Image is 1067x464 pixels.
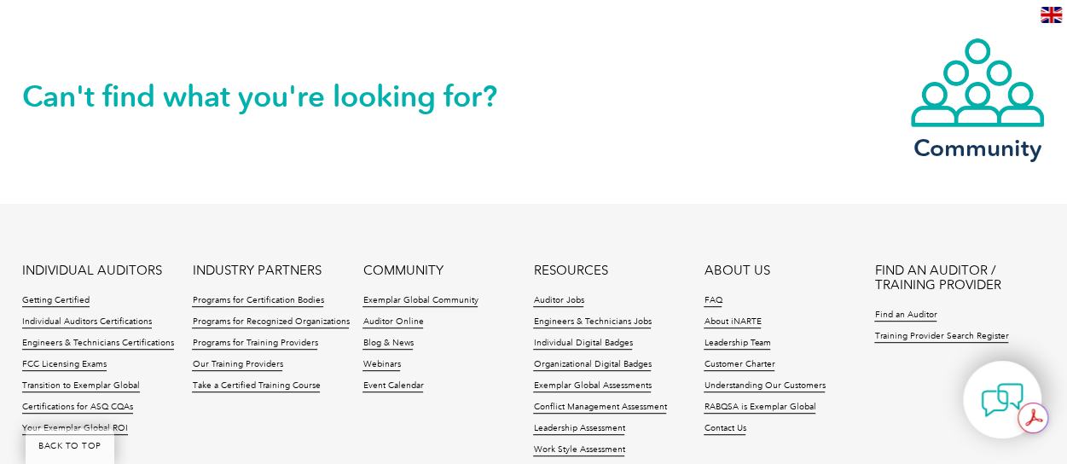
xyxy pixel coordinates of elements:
[704,264,769,278] a: ABOUT US
[704,423,745,435] a: Contact Us
[22,316,152,328] a: Individual Auditors Certifications
[909,37,1046,159] a: Community
[192,359,282,371] a: Our Training Providers
[192,264,321,278] a: INDUSTRY PARTNERS
[22,338,174,350] a: Engineers & Technicians Certifications
[874,264,1045,293] a: FIND AN AUDITOR / TRAINING PROVIDER
[192,295,323,307] a: Programs for Certification Bodies
[704,402,815,414] a: RABQSA is Exemplar Global
[22,83,534,110] h2: Can't find what you're looking for?
[362,359,400,371] a: Webinars
[362,316,423,328] a: Auditor Online
[362,338,413,350] a: Blog & News
[362,264,443,278] a: COMMUNITY
[874,310,937,322] a: Find an Auditor
[533,264,607,278] a: RESOURCES
[533,359,651,371] a: Organizational Digital Badges
[192,338,317,350] a: Programs for Training Providers
[22,359,107,371] a: FCC Licensing Exams
[533,295,583,307] a: Auditor Jobs
[362,295,478,307] a: Exemplar Global Community
[362,380,423,392] a: Event Calendar
[704,295,722,307] a: FAQ
[22,423,128,435] a: Your Exemplar Global ROI
[704,316,761,328] a: About iNARTE
[704,359,774,371] a: Customer Charter
[22,380,140,392] a: Transition to Exemplar Global
[1041,7,1062,23] img: en
[533,338,632,350] a: Individual Digital Badges
[909,37,1046,129] img: icon-community.webp
[704,380,825,392] a: Understanding Our Customers
[533,444,624,456] a: Work Style Assessment
[981,379,1024,421] img: contact-chat.png
[533,316,651,328] a: Engineers & Technicians Jobs
[874,331,1008,343] a: Training Provider Search Register
[533,402,666,414] a: Conflict Management Assessment
[26,428,114,464] a: BACK TO TOP
[22,264,162,278] a: INDIVIDUAL AUDITORS
[533,380,651,392] a: Exemplar Global Assessments
[192,380,320,392] a: Take a Certified Training Course
[704,338,770,350] a: Leadership Team
[22,295,90,307] a: Getting Certified
[533,423,624,435] a: Leadership Assessment
[22,402,133,414] a: Certifications for ASQ CQAs
[192,316,349,328] a: Programs for Recognized Organizations
[909,137,1046,159] h3: Community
